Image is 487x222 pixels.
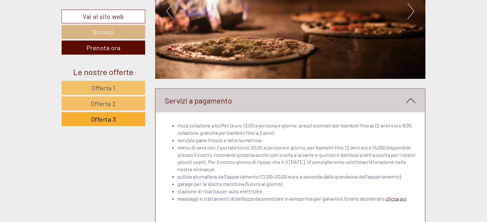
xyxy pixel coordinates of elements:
[386,195,407,202] a: clicca qui
[10,31,94,35] small: 18:32
[178,188,416,195] li: stazione di ricarica per auto elettriche
[113,5,139,16] div: giovedì
[155,89,425,112] div: Servizi a pagamento
[178,180,416,188] li: garage per la Vostra macchina (5 euro al giorno)
[91,100,116,107] span: Offerta 2
[62,41,145,55] a: Prenota ora
[10,19,94,24] div: Appartements & Wellness [PERSON_NAME]
[178,173,416,180] li: pulizia giornaliera dell’appartamento (12,00–20,00 euro a seconda dalla grandezza dell’appartamento)
[408,3,414,19] button: Next
[62,10,145,23] a: Vai al sito web
[178,137,416,144] li: servizio pane fresco e latte la mattina
[166,3,173,19] button: Previous
[91,84,116,92] span: Offerta 1
[178,122,416,137] li: ricca colazione a buffet (euro 13,00 a persona e giorno, prezzi scontati per bambini fino ai 12 a...
[62,25,145,39] a: Scrivici
[91,115,116,123] span: Offerta 3
[178,144,416,173] li: menu di sera con 3 portate (euro 25,00 a persona e giorno, per bambini fino 12 anni euro 14,00) d...
[178,195,416,203] li: massaggi e trattamenti di bellezza da prenotare in anteprima per garantire l’orario desiderato,
[62,66,145,78] div: Le nostre offerte
[217,165,251,180] button: Invia
[5,17,98,37] div: Buon giorno, come possiamo aiutarla?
